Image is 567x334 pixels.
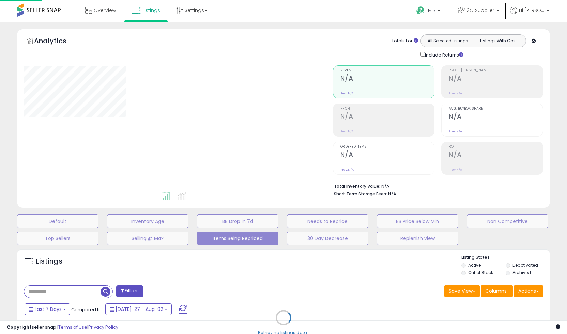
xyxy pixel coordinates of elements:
[197,232,278,245] button: Items Being Repriced
[388,191,396,197] span: N/A
[473,36,524,45] button: Listings With Cost
[17,232,98,245] button: Top Sellers
[426,8,435,14] span: Help
[411,1,447,22] a: Help
[197,214,278,228] button: BB Drop in 7d
[340,129,354,133] small: Prev: N/A
[107,232,188,245] button: Selling @ Max
[17,214,98,228] button: Default
[340,168,354,172] small: Prev: N/A
[340,113,434,122] h2: N/A
[107,214,188,228] button: Inventory Age
[423,36,473,45] button: All Selected Listings
[449,113,543,122] h2: N/A
[340,91,354,95] small: Prev: N/A
[377,232,458,245] button: Replenish view
[340,151,434,160] h2: N/A
[340,69,434,73] span: Revenue
[416,6,425,15] i: Get Help
[449,69,543,73] span: Profit [PERSON_NAME]
[287,214,368,228] button: Needs to Reprice
[449,91,462,95] small: Prev: N/A
[340,145,434,149] span: Ordered Items
[377,214,458,228] button: BB Price Below Min
[287,232,368,245] button: 30 Day Decrease
[449,129,462,133] small: Prev: N/A
[449,168,462,172] small: Prev: N/A
[449,145,543,149] span: ROI
[340,107,434,111] span: Profit
[34,36,80,47] h5: Analytics
[334,181,538,190] li: N/A
[334,191,387,197] b: Short Term Storage Fees:
[467,7,494,14] span: 3G Supplier
[392,38,418,44] div: Totals For
[519,7,545,14] span: Hi [PERSON_NAME]
[415,51,472,59] div: Include Returns
[334,183,380,189] b: Total Inventory Value:
[449,151,543,160] h2: N/A
[7,324,32,330] strong: Copyright
[467,214,548,228] button: Non Competitive
[7,324,118,331] div: seller snap | |
[94,7,116,14] span: Overview
[449,75,543,84] h2: N/A
[142,7,160,14] span: Listings
[510,7,549,22] a: Hi [PERSON_NAME]
[449,107,543,111] span: Avg. Buybox Share
[340,75,434,84] h2: N/A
